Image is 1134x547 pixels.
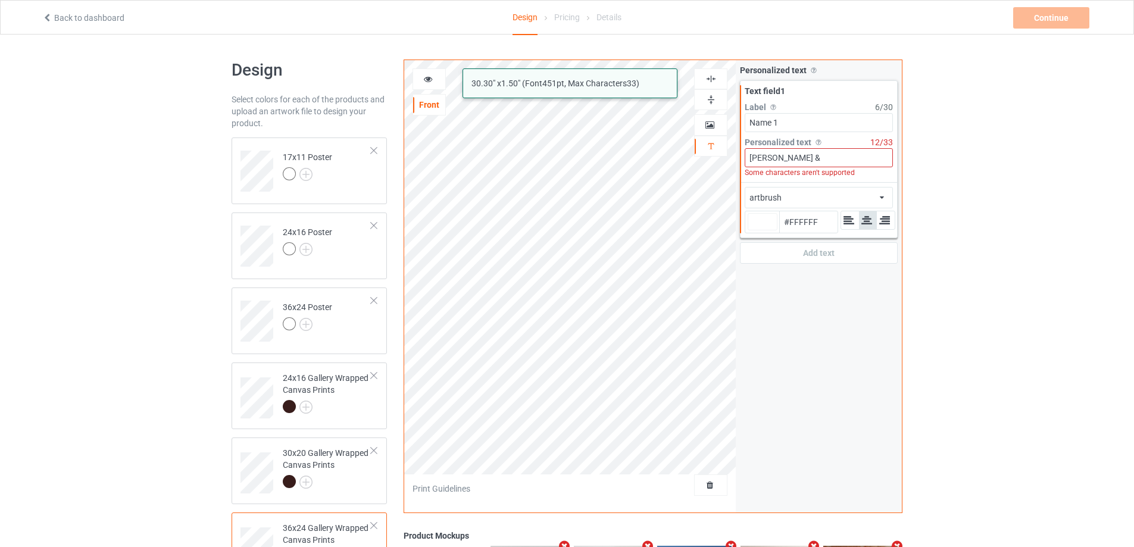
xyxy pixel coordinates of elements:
div: 30x20 Gallery Wrapped Canvas Prints [232,437,387,504]
input: Your label [745,113,893,132]
img: svg+xml;base64,PD94bWwgdmVyc2lvbj0iMS4wIiBlbmNvZGluZz0iVVRGLTgiPz4KPHN2ZyB3aWR0aD0iMjJweCIgaGVpZ2... [299,318,313,331]
div: 36x24 Poster [232,287,387,354]
span: Personalized text [745,137,811,147]
img: svg%3E%0A [705,94,717,105]
div: Add text [740,242,898,264]
input: Your text [745,148,893,167]
img: svg+xml;base64,PD94bWwgdmVyc2lvbj0iMS4wIiBlbmNvZGluZz0iVVRGLTgiPz4KPHN2ZyB3aWR0aD0iMjJweCIgaGVpZ2... [299,168,313,181]
div: Select colors for each of the products and upload an artwork file to design your product. [232,93,387,129]
img: svg%3E%0A [809,65,819,75]
img: svg+xml;base64,PD94bWwgdmVyc2lvbj0iMS4wIiBlbmNvZGluZz0iVVRGLTgiPz4KPHN2ZyB3aWR0aD0iMjJweCIgaGVpZ2... [299,401,313,414]
div: 24x16 Poster [232,212,387,279]
span: Personalized text [740,65,807,75]
span: 30.30 " x 1.50 " (Font 451 pt, Max Characters 33 ) [471,79,639,88]
div: 24x16 Gallery Wrapped Canvas Prints [283,372,371,412]
img: svg%3E%0A [769,102,778,112]
div: artbrush [749,192,782,204]
a: Back to dashboard [42,13,124,23]
img: svg+xml;base64,PD94bWwgdmVyc2lvbj0iMS4wIiBlbmNvZGluZz0iVVRGLTgiPz4KPHN2ZyB3aWR0aD0iMjJweCIgaGVpZ2... [299,243,313,256]
div: 17x11 Poster [232,137,387,204]
div: 30x20 Gallery Wrapped Canvas Prints [283,447,371,487]
div: Details [596,1,621,34]
img: svg%3E%0A [814,137,823,147]
div: 24x16 Poster [283,226,332,255]
div: 17x11 Poster [283,151,332,180]
div: Text field 1 [745,85,893,97]
img: svg%3E%0A [705,73,717,85]
div: 6 / 30 [875,101,893,113]
div: Design [513,1,538,35]
div: 12 / 33 [870,136,893,148]
div: Some characters aren't supported [745,167,893,178]
div: Print Guidelines [413,483,470,495]
div: 36x24 Poster [283,301,332,330]
div: 24x16 Gallery Wrapped Canvas Prints [232,362,387,429]
span: Label [745,102,766,112]
div: Product Mockups [404,530,902,542]
img: svg%3E%0A [705,140,717,152]
div: Pricing [554,1,580,34]
img: svg+xml;base64,PD94bWwgdmVyc2lvbj0iMS4wIiBlbmNvZGluZz0iVVRGLTgiPz4KPHN2ZyB3aWR0aD0iMjJweCIgaGVpZ2... [299,476,313,489]
h1: Design [232,60,387,81]
div: Front [413,99,445,111]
